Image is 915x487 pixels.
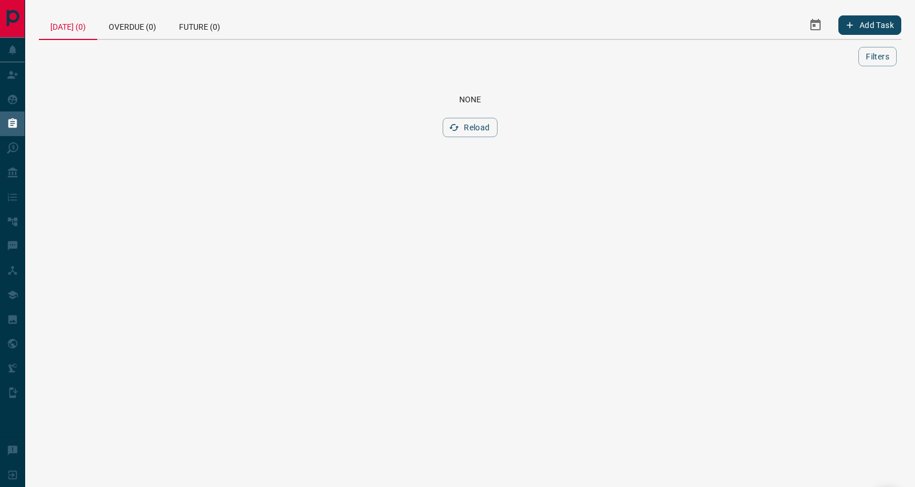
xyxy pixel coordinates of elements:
[802,11,829,39] button: Select Date Range
[97,11,168,39] div: Overdue (0)
[443,118,497,137] button: Reload
[858,47,897,66] button: Filters
[39,11,97,40] div: [DATE] (0)
[838,15,901,35] button: Add Task
[168,11,232,39] div: Future (0)
[53,95,888,104] div: None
